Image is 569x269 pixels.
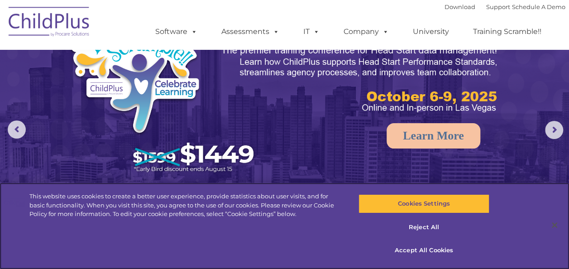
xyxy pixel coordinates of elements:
font: | [445,3,565,10]
a: Schedule A Demo [512,3,565,10]
button: Close [545,215,564,235]
span: Last name [126,60,153,67]
a: Company [335,23,398,41]
button: Reject All [359,218,489,237]
button: Accept All Cookies [359,241,489,260]
span: Phone number [126,97,164,104]
a: Training Scramble!! [464,23,550,41]
a: Download [445,3,475,10]
div: This website uses cookies to create a better user experience, provide statistics about user visit... [29,192,341,219]
a: Software [146,23,206,41]
a: University [404,23,458,41]
a: Support [486,3,510,10]
a: Assessments [212,23,288,41]
img: ChildPlus by Procare Solutions [4,0,95,46]
a: Learn More [387,123,480,149]
button: Cookies Settings [359,194,489,213]
a: IT [294,23,329,41]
